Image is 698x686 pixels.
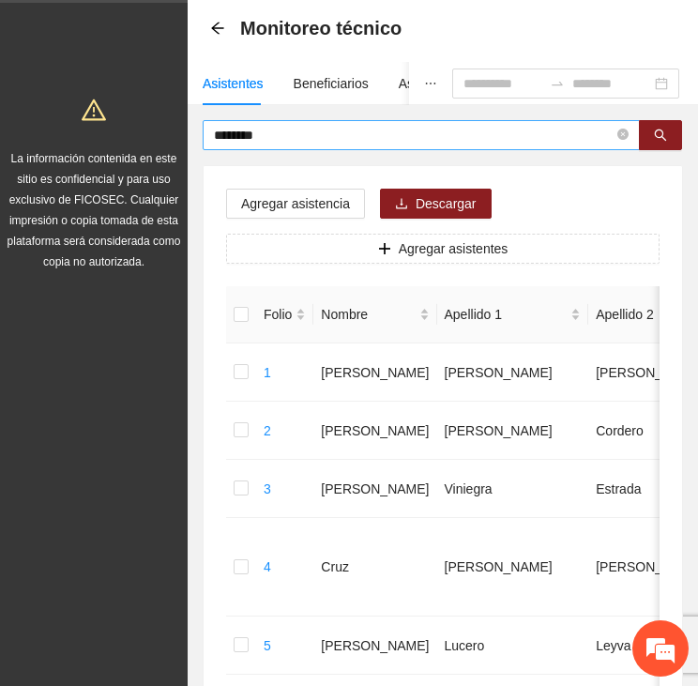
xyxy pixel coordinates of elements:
span: Descargar [416,193,477,214]
span: Apellido 1 [445,304,568,325]
span: Monitoreo técnico [240,13,402,43]
span: La información contenida en este sitio es confidencial y para uso exclusivo de FICOSEC. Cualquier... [8,152,181,268]
th: Nombre [313,286,436,343]
span: arrow-left [210,21,225,36]
a: 3 [264,481,271,496]
div: Asistencias [399,73,465,94]
a: 5 [264,638,271,653]
span: download [395,197,408,212]
span: close-circle [617,127,629,145]
td: Cruz [313,518,436,617]
span: Agregar asistentes [399,238,508,259]
td: [PERSON_NAME] [313,402,436,460]
td: [PERSON_NAME] [437,402,589,460]
span: search [654,129,667,144]
span: plus [378,242,391,257]
div: Beneficiarios [294,73,369,94]
button: plusAgregar asistentes [226,234,660,264]
td: Lucero [437,617,589,675]
td: Viniegra [437,460,589,518]
th: Apellido 1 [437,286,589,343]
div: Chatee con nosotros ahora [98,96,315,120]
a: 1 [264,365,271,380]
button: search [639,120,682,150]
button: ellipsis [409,62,452,105]
td: [PERSON_NAME] [437,518,589,617]
span: to [550,76,565,91]
th: Folio [256,286,313,343]
div: Minimizar ventana de chat en vivo [308,9,353,54]
span: Nombre [321,304,415,325]
a: 2 [264,423,271,438]
span: ellipsis [424,77,437,90]
span: warning [82,98,106,122]
button: downloadDescargar [380,189,492,219]
span: close-circle [617,129,629,140]
td: [PERSON_NAME] [313,343,436,402]
span: Agregar asistencia [241,193,350,214]
span: Estamos en línea. [109,231,259,420]
button: Agregar asistencia [226,189,365,219]
textarea: Escriba su mensaje y pulse “Intro” [9,473,357,539]
td: [PERSON_NAME] [313,617,436,675]
div: Asistentes [203,73,264,94]
td: [PERSON_NAME] [313,460,436,518]
div: Back [210,21,225,37]
span: swap-right [550,76,565,91]
a: 4 [264,559,271,574]
span: Folio [264,304,292,325]
td: [PERSON_NAME] [437,343,589,402]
